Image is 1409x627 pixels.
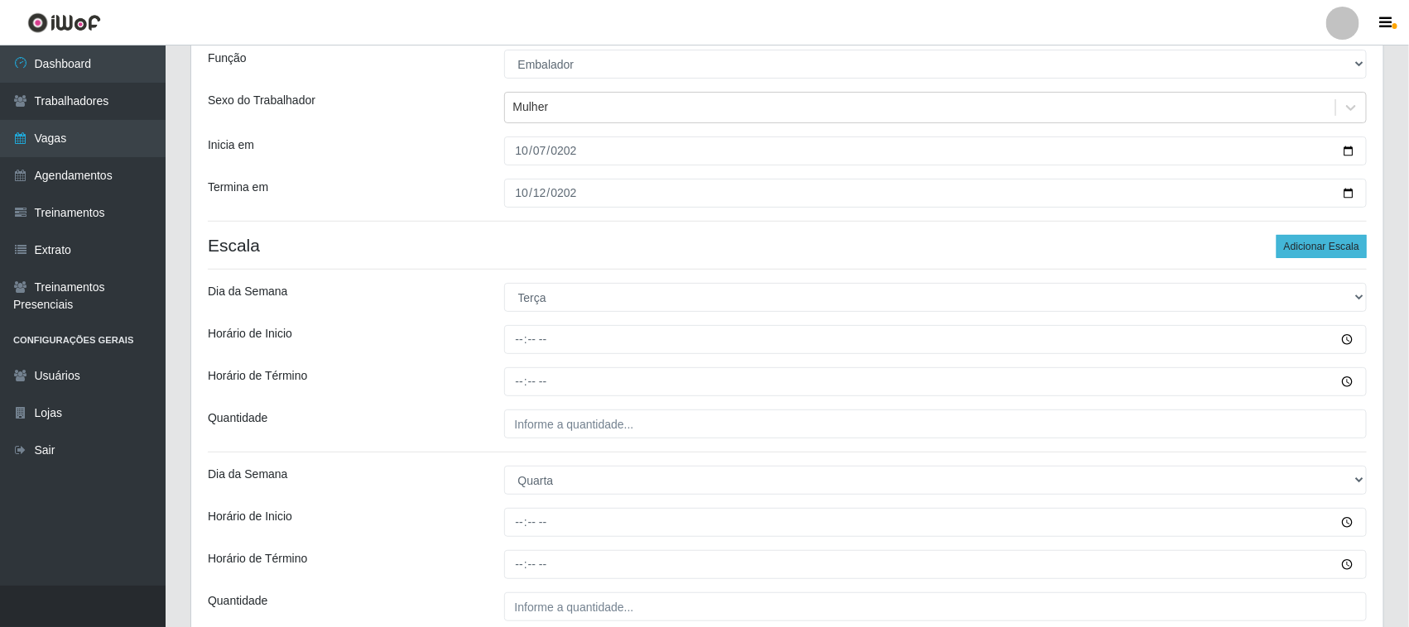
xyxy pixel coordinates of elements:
input: 00:00 [504,325,1368,354]
input: 00/00/0000 [504,136,1368,165]
button: Adicionar Escala [1277,235,1367,258]
div: Mulher [513,99,549,117]
label: Dia da Semana [208,283,288,300]
input: 00:00 [504,367,1368,396]
label: Função [208,50,247,67]
label: Horário de Término [208,550,307,567]
img: CoreUI Logo [27,12,101,33]
h4: Escala [208,235,1367,256]
label: Quantidade [208,409,267,427]
label: Horário de Inicio [208,325,292,342]
label: Termina em [208,179,268,196]
input: 00:00 [504,550,1368,579]
input: 00/00/0000 [504,179,1368,208]
label: Sexo do Trabalhador [208,92,315,109]
input: 00:00 [504,508,1368,537]
label: Dia da Semana [208,466,288,483]
label: Horário de Inicio [208,508,292,525]
label: Horário de Término [208,367,307,385]
label: Quantidade [208,592,267,610]
input: Informe a quantidade... [504,592,1368,621]
input: Informe a quantidade... [504,409,1368,438]
label: Inicia em [208,136,254,154]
